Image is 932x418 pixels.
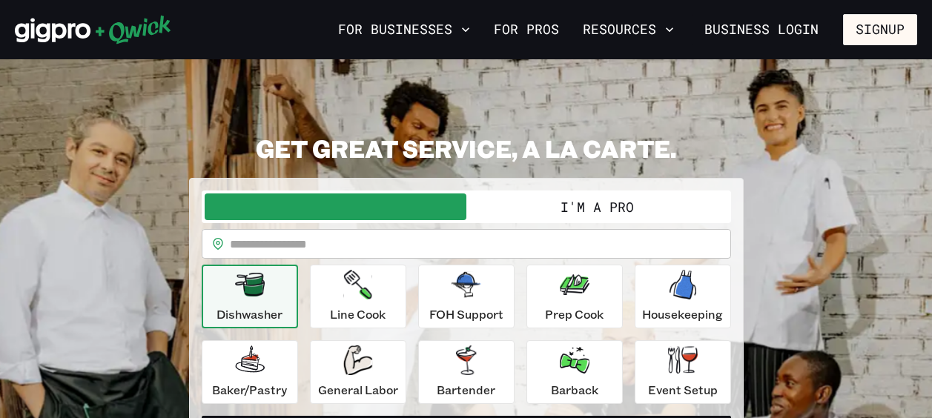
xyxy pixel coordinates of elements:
button: Barback [526,340,623,404]
button: Housekeeping [635,265,731,328]
p: Prep Cook [545,305,604,323]
button: Line Cook [310,265,406,328]
p: Barback [551,381,598,399]
button: Bartender [418,340,515,404]
button: Prep Cook [526,265,623,328]
button: For Businesses [332,17,476,42]
button: Signup [843,14,917,45]
p: Housekeeping [642,305,723,323]
button: Resources [577,17,680,42]
button: Event Setup [635,340,731,404]
button: Baker/Pastry [202,340,298,404]
button: I'm a Pro [466,193,728,220]
p: Dishwasher [217,305,282,323]
button: FOH Support [418,265,515,328]
button: Dishwasher [202,265,298,328]
a: Business Login [692,14,831,45]
p: Baker/Pastry [212,381,287,399]
a: For Pros [488,17,565,42]
button: General Labor [310,340,406,404]
p: Line Cook [330,305,386,323]
p: Event Setup [648,381,718,399]
h2: GET GREAT SERVICE, A LA CARTE. [189,133,744,163]
p: General Labor [318,381,398,399]
p: Bartender [437,381,495,399]
button: I'm a Business [205,193,466,220]
p: FOH Support [429,305,503,323]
